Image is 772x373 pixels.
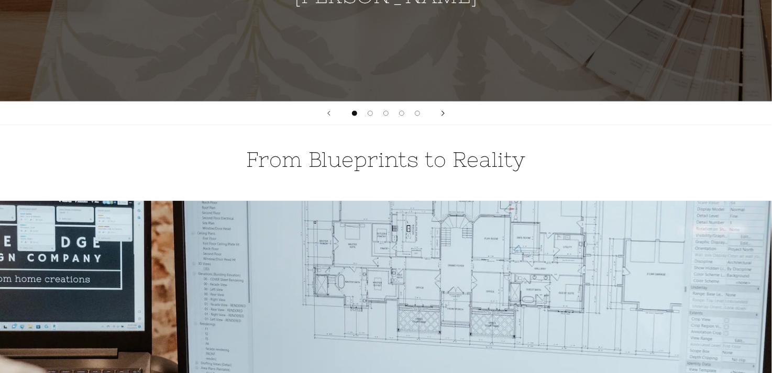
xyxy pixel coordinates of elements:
button: Load slide 2 of 5 [362,106,378,121]
button: Load slide 4 of 5 [394,106,410,121]
h2: From Blueprints to Reality [98,146,674,174]
button: Load slide 5 of 5 [410,106,425,121]
button: Next slide [432,102,455,125]
button: Load slide 3 of 5 [378,106,394,121]
button: Previous slide [317,102,340,125]
button: Load slide 1 of 5 [347,106,362,121]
